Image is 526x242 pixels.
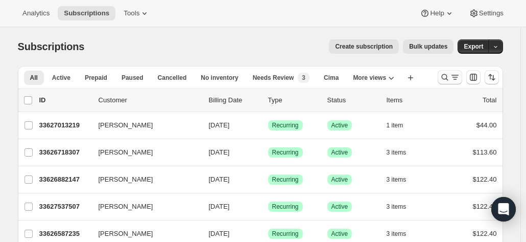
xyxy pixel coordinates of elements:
button: Analytics [16,6,56,20]
span: $122.40 [473,230,497,237]
p: Customer [99,95,201,105]
div: 33627013219[PERSON_NAME][DATE]SuccessRecurringSuccessActive1 item$44.00 [39,118,497,133]
span: Recurring [272,121,299,129]
span: Recurring [272,203,299,211]
span: [DATE] [209,230,230,237]
span: Settings [479,9,504,17]
button: [PERSON_NAME] [92,144,195,161]
button: 3 items [387,145,418,160]
button: Sort the results [485,70,499,84]
button: Tools [117,6,156,20]
span: Active [331,203,348,211]
span: Tools [124,9,139,17]
button: 3 items [387,172,418,187]
div: Open Intercom Messenger [491,197,516,222]
span: Paused [122,74,144,82]
span: [DATE] [209,175,230,183]
p: Total [483,95,496,105]
span: Cima [324,74,339,82]
div: 33627537507[PERSON_NAME][DATE]SuccessRecurringSuccessActive3 items$122.40 [39,200,497,214]
button: [PERSON_NAME] [92,199,195,215]
button: 3 items [387,200,418,214]
span: Recurring [272,175,299,184]
span: 1 item [387,121,403,129]
button: Customize table column order and visibility [466,70,481,84]
button: 1 item [387,118,415,133]
span: $44.00 [476,121,497,129]
div: Items [387,95,438,105]
span: Export [464,42,483,51]
span: Subscriptions [64,9,109,17]
span: Bulk updates [409,42,447,51]
div: 33626718307[PERSON_NAME][DATE]SuccessRecurringSuccessActive3 items$113.60 [39,145,497,160]
span: Active [331,148,348,157]
span: 3 items [387,175,407,184]
p: 33626718307 [39,147,90,158]
span: Prepaid [85,74,107,82]
span: $122.40 [473,203,497,210]
span: [PERSON_NAME] [99,147,153,158]
span: Recurring [272,230,299,238]
span: 3 items [387,148,407,157]
p: Status [327,95,378,105]
span: [PERSON_NAME] [99,174,153,185]
button: Settings [463,6,510,20]
button: Create subscription [329,39,399,54]
span: Active [331,175,348,184]
span: Create subscription [335,42,393,51]
span: More views [353,74,386,82]
button: [PERSON_NAME] [92,117,195,134]
button: Help [414,6,460,20]
span: All [30,74,38,82]
span: [DATE] [209,121,230,129]
p: 33627537507 [39,202,90,212]
button: 3 items [387,227,418,241]
span: Cancelled [158,74,187,82]
span: Active [331,230,348,238]
button: More views [347,71,400,85]
span: [DATE] [209,148,230,156]
button: Export [458,39,489,54]
span: Active [52,74,70,82]
span: Needs Review [253,74,294,82]
p: 33626882147 [39,174,90,185]
p: Billing Date [209,95,260,105]
button: [PERSON_NAME] [92,171,195,188]
span: $122.40 [473,175,497,183]
span: 3 items [387,230,407,238]
p: 33626587235 [39,229,90,239]
div: 33626587235[PERSON_NAME][DATE]SuccessRecurringSuccessActive3 items$122.40 [39,227,497,241]
span: Active [331,121,348,129]
span: 3 items [387,203,407,211]
div: 33626882147[PERSON_NAME][DATE]SuccessRecurringSuccessActive3 items$122.40 [39,172,497,187]
span: 3 [302,74,305,82]
span: No inventory [201,74,238,82]
div: IDCustomerBilling DateTypeStatusItemsTotal [39,95,497,105]
p: ID [39,95,90,105]
span: Analytics [22,9,50,17]
span: [PERSON_NAME] [99,202,153,212]
span: [PERSON_NAME] [99,120,153,130]
p: 33627013219 [39,120,90,130]
span: $113.60 [473,148,497,156]
button: Create new view [402,71,419,85]
button: Bulk updates [403,39,453,54]
button: Subscriptions [58,6,115,20]
span: [DATE] [209,203,230,210]
button: Search and filter results [438,70,462,84]
div: Type [268,95,319,105]
span: [PERSON_NAME] [99,229,153,239]
span: Subscriptions [18,41,85,52]
button: [PERSON_NAME] [92,226,195,242]
span: Recurring [272,148,299,157]
span: Help [430,9,444,17]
